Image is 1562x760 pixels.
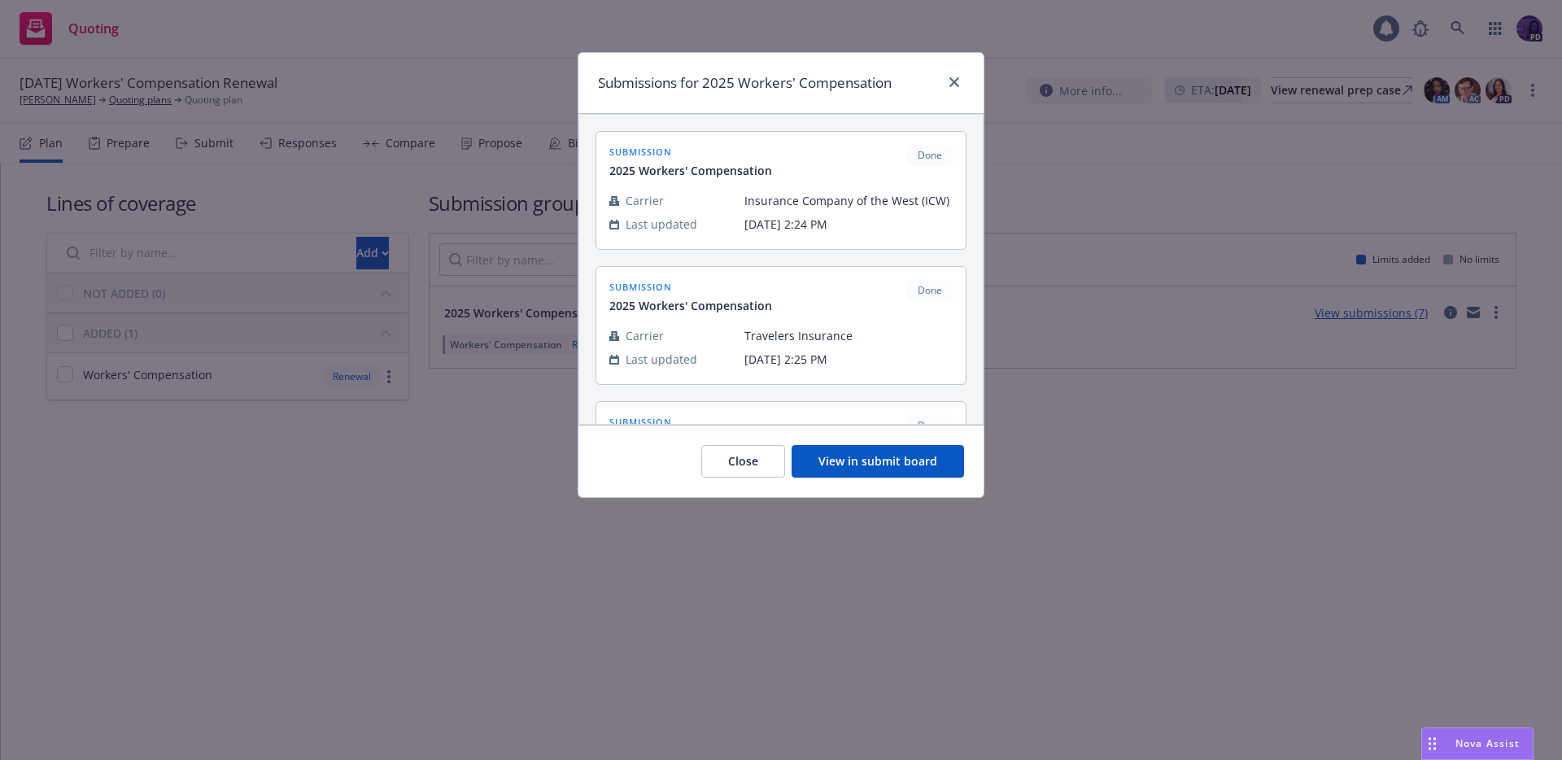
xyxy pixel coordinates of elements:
[744,192,953,209] span: Insurance Company of the West (ICW)
[609,162,772,179] span: 2025 Workers' Compensation
[914,418,946,433] span: Done
[744,216,953,233] span: [DATE] 2:24 PM
[598,72,892,94] h1: Submissions for 2025 Workers' Compensation
[609,280,772,294] span: submission
[701,445,785,478] button: Close
[744,351,953,368] span: [DATE] 2:25 PM
[626,192,664,209] span: Carrier
[792,445,964,478] button: View in submit board
[609,415,772,429] span: submission
[914,148,946,163] span: Done
[914,283,946,298] span: Done
[1422,728,1442,759] div: Drag to move
[609,297,772,314] span: 2025 Workers' Compensation
[626,327,664,344] span: Carrier
[609,145,772,159] span: submission
[626,216,697,233] span: Last updated
[1421,727,1534,760] button: Nova Assist
[1455,736,1520,750] span: Nova Assist
[945,72,964,92] a: close
[744,327,953,344] span: Travelers Insurance
[626,351,697,368] span: Last updated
